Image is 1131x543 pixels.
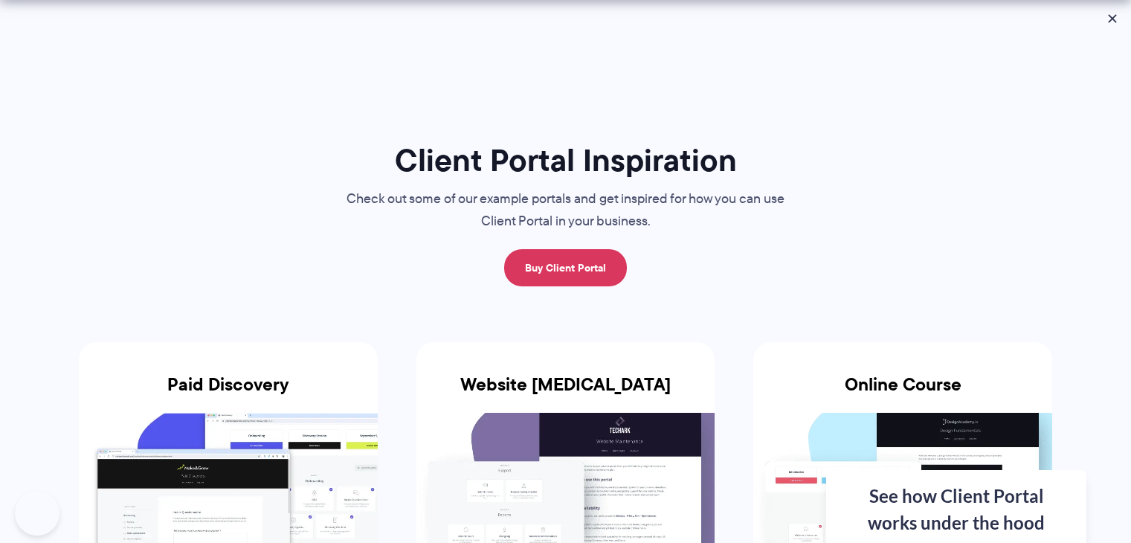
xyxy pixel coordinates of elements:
[317,141,815,180] h1: Client Portal Inspiration
[504,249,627,286] a: Buy Client Portal
[753,374,1052,413] h3: Online Course
[79,374,378,413] h3: Paid Discovery
[317,188,815,233] p: Check out some of our example portals and get inspired for how you can use Client Portal in your ...
[15,491,59,536] iframe: Toggle Customer Support
[416,374,715,413] h3: Website [MEDICAL_DATA]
